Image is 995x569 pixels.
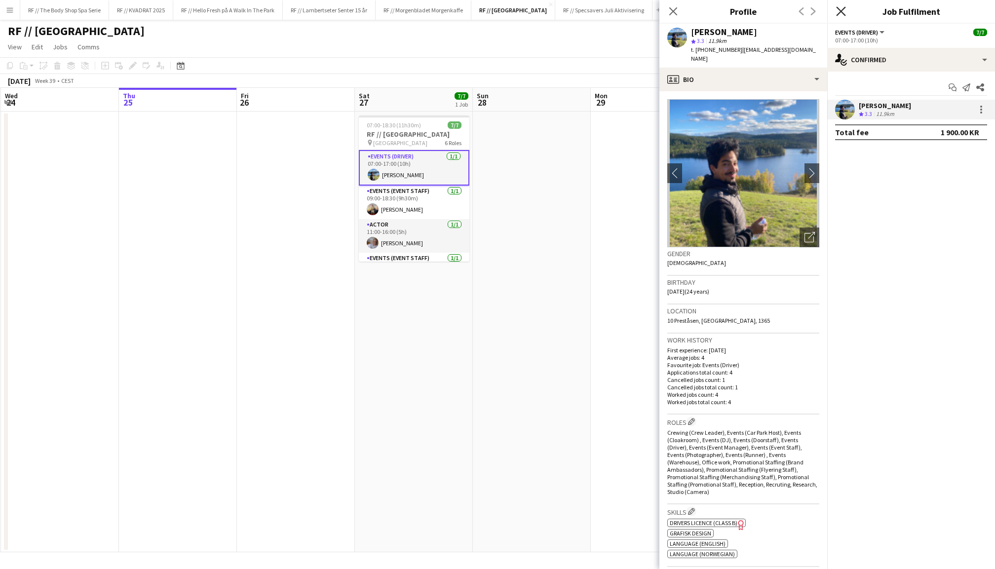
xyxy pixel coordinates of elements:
[667,429,817,495] span: Crewing (Crew Leader), Events (Car Park Host), Events (Cloakroom) , Events (DJ), Events (Doorstaf...
[941,127,979,137] div: 1 900.00 KR
[32,42,43,51] span: Edit
[691,46,742,53] span: t. [PHONE_NUMBER]
[667,383,819,391] p: Cancelled jobs total count: 1
[367,121,421,129] span: 07:00-18:30 (11h30m)
[123,91,135,100] span: Thu
[670,540,726,547] span: Language (English)
[74,40,104,53] a: Comms
[359,186,469,219] app-card-role: Events (Event Staff)1/109:00-18:30 (9h30m)[PERSON_NAME]
[49,40,72,53] a: Jobs
[477,91,489,100] span: Sun
[61,77,74,84] div: CEST
[859,101,911,110] div: [PERSON_NAME]
[667,259,726,266] span: [DEMOGRAPHIC_DATA]
[3,97,18,108] span: 24
[697,37,704,44] span: 3.3
[827,5,995,18] h3: Job Fulfilment
[359,115,469,262] app-job-card: 07:00-18:30 (11h30m)7/7RF // [GEOGRAPHIC_DATA] [GEOGRAPHIC_DATA]6 RolesEvents (Driver)1/107:00-17...
[874,110,896,118] div: 11.9km
[20,0,109,20] button: RF // The Body Shop Spa Serie
[667,317,770,324] span: 10 Preståsen, [GEOGRAPHIC_DATA], 1365
[667,506,819,517] h3: Skills
[8,24,145,38] h1: RF // [GEOGRAPHIC_DATA]
[109,0,173,20] button: RF // KVADRAT 2025
[8,42,22,51] span: View
[835,29,878,36] span: Events (Driver)
[667,346,819,354] p: First experience: [DATE]
[835,37,987,44] div: 07:00-17:00 (10h)
[800,228,819,247] div: Open photos pop-in
[691,46,816,62] span: | [EMAIL_ADDRESS][DOMAIN_NAME]
[448,121,461,129] span: 7/7
[667,391,819,398] p: Worked jobs count: 4
[28,40,47,53] a: Edit
[121,97,135,108] span: 25
[667,369,819,376] p: Applications total count: 4
[8,76,31,86] div: [DATE]
[667,249,819,258] h3: Gender
[659,68,827,91] div: Bio
[670,530,711,537] span: Grafisk design
[706,37,728,44] span: 11.9km
[475,97,489,108] span: 28
[670,519,737,527] span: Drivers Licence (Class B)
[359,253,469,289] app-card-role: Events (Event Staff)1/1
[835,29,886,36] button: Events (Driver)
[973,29,987,36] span: 7/7
[359,130,469,139] h3: RF // [GEOGRAPHIC_DATA]
[471,0,555,20] button: RF // [GEOGRAPHIC_DATA]
[373,139,427,147] span: [GEOGRAPHIC_DATA]
[827,48,995,72] div: Confirmed
[357,97,370,108] span: 27
[359,219,469,253] app-card-role: Actor1/111:00-16:00 (5h)[PERSON_NAME]
[667,398,819,406] p: Worked jobs total count: 4
[659,5,827,18] h3: Profile
[667,99,819,247] img: Crew avatar or photo
[376,0,471,20] button: RF // Morgenbladet Morgenkaffe
[691,28,757,37] div: [PERSON_NAME]
[445,139,461,147] span: 6 Roles
[555,0,652,20] button: RF // Specsavers Juli Aktivisering
[667,288,709,295] span: [DATE] (24 years)
[670,550,735,558] span: Language (Norwegian)
[455,101,468,108] div: 1 Job
[173,0,283,20] button: RF // Hello Fresh på A Walk In The Park
[593,97,608,108] span: 29
[455,92,468,100] span: 7/7
[33,77,57,84] span: Week 39
[5,91,18,100] span: Wed
[283,0,376,20] button: RF // Lambertseter Senter 15 år
[667,361,819,369] p: Favourite job: Events (Driver)
[359,150,469,186] app-card-role: Events (Driver)1/107:00-17:00 (10h)[PERSON_NAME]
[359,91,370,100] span: Sat
[667,417,819,427] h3: Roles
[595,91,608,100] span: Mon
[667,278,819,287] h3: Birthday
[667,354,819,361] p: Average jobs: 4
[77,42,100,51] span: Comms
[667,376,819,383] p: Cancelled jobs count: 1
[667,336,819,344] h3: Work history
[865,110,872,117] span: 3.3
[239,97,249,108] span: 26
[667,306,819,315] h3: Location
[835,127,869,137] div: Total fee
[241,91,249,100] span: Fri
[4,40,26,53] a: View
[53,42,68,51] span: Jobs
